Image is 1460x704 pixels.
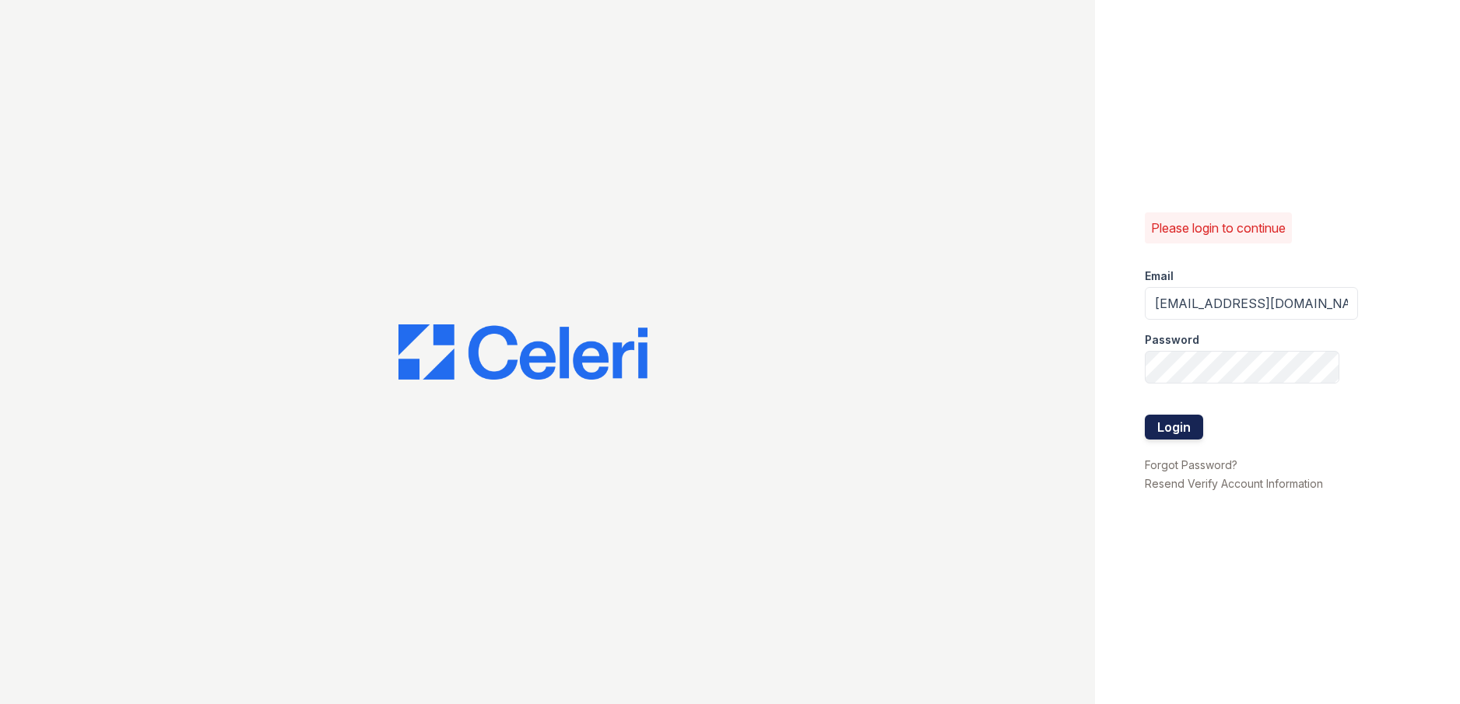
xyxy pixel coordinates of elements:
[1145,268,1174,284] label: Email
[1151,219,1286,237] p: Please login to continue
[1145,477,1323,490] a: Resend Verify Account Information
[398,324,648,380] img: CE_Logo_Blue-a8612792a0a2168367f1c8372b55b34899dd931a85d93a1a3d3e32e68fde9ad4.png
[1145,415,1203,440] button: Login
[1145,332,1199,348] label: Password
[1145,458,1237,471] a: Forgot Password?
